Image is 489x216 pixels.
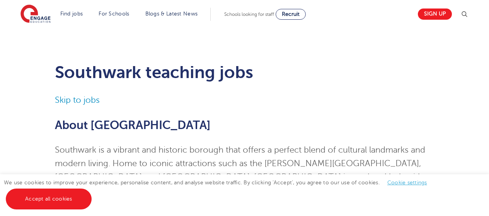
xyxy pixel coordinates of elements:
a: For Schools [99,11,129,17]
img: Engage Education [20,5,51,24]
span: We use cookies to improve your experience, personalise content, and analyse website traffic. By c... [4,180,435,202]
h1: Southwark teaching jobs [55,63,434,82]
a: Find jobs [60,11,83,17]
span: Recruit [282,11,300,17]
a: Blogs & Latest News [145,11,198,17]
a: Sign up [418,9,452,20]
span: Schools looking for staff [224,12,274,17]
a: Skip to jobs [55,95,100,105]
a: Recruit [276,9,306,20]
span: About [GEOGRAPHIC_DATA] [55,119,211,132]
a: Cookie settings [387,180,427,185]
a: Accept all cookies [6,189,92,209]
